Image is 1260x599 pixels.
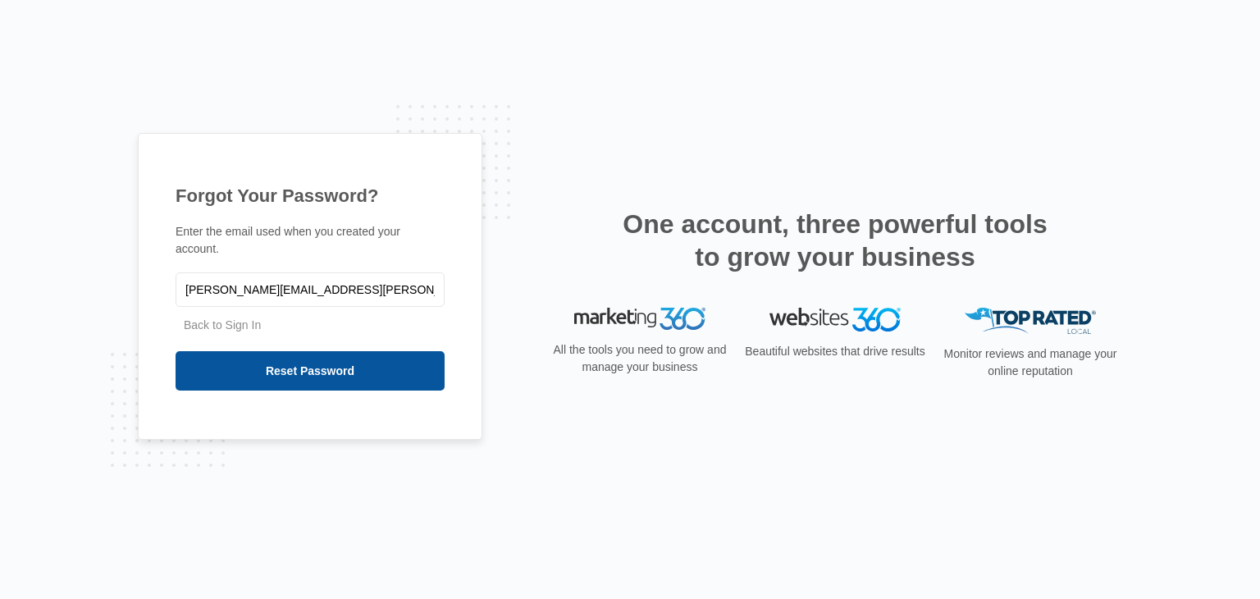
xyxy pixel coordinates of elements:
p: Beautiful websites that drive results [743,343,927,360]
p: All the tools you need to grow and manage your business [548,341,732,376]
h1: Forgot Your Password? [176,182,445,209]
img: Websites 360 [769,308,901,332]
img: Marketing 360 [574,308,705,331]
a: Back to Sign In [184,318,261,332]
h2: One account, three powerful tools to grow your business [618,208,1052,273]
input: Reset Password [176,351,445,391]
p: Enter the email used when you created your account. [176,223,445,258]
img: Top Rated Local [965,308,1096,335]
p: Monitor reviews and manage your online reputation [938,345,1122,380]
input: Email [176,272,445,307]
